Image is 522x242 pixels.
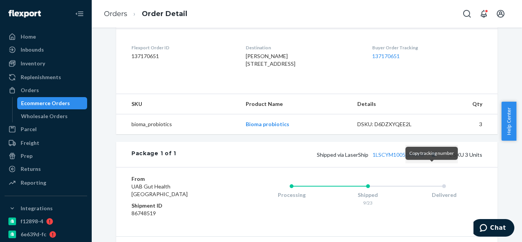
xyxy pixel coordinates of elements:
button: Help Center [501,102,516,141]
div: Freight [21,139,39,147]
div: Orders [21,86,39,94]
dt: Buyer Order Tracking [372,44,482,51]
div: Reporting [21,179,46,187]
a: 6e639d-fc [5,228,87,240]
td: 3 [435,114,498,135]
div: Inbounds [21,46,44,54]
div: Parcel [21,125,37,133]
span: [PERSON_NAME] [STREET_ADDRESS] [246,53,295,67]
div: Returns [21,165,41,173]
a: Home [5,31,87,43]
th: Details [351,94,435,114]
a: Bioma probiotics [246,121,289,127]
button: Open Search Box [459,6,475,21]
div: Ecommerce Orders [21,99,70,107]
a: Freight [5,137,87,149]
a: Replenishments [5,71,87,83]
dt: Flexport Order ID [131,44,233,51]
button: Open account menu [493,6,508,21]
div: Shipped [330,191,406,199]
a: Orders [104,10,127,18]
a: f12898-4 [5,215,87,227]
div: Inventory [21,60,45,67]
dt: From [131,175,223,183]
ol: breadcrumbs [98,3,193,25]
dd: 137170651 [131,52,233,60]
div: DSKU: D6DZXYQEE2L [357,120,429,128]
dt: Shipment ID [131,202,223,210]
div: f12898-4 [21,218,43,225]
a: 1LSCYM1005GMUHP [373,151,425,158]
dt: Destination [246,44,360,51]
span: Shipped via LaserShip [317,151,438,158]
span: Copy tracking number [409,150,454,156]
th: Qty [435,94,498,114]
button: Open notifications [476,6,491,21]
div: 6e639d-fc [21,231,46,238]
div: Package 1 of 1 [131,149,176,159]
a: Ecommerce Orders [17,97,88,109]
div: Replenishments [21,73,61,81]
a: Returns [5,163,87,175]
dd: 86748519 [131,210,223,217]
a: Wholesale Orders [17,110,88,122]
div: Delivered [406,191,482,199]
a: Order Detail [142,10,187,18]
div: Integrations [21,205,53,212]
div: 9/23 [330,200,406,206]
div: Home [21,33,36,41]
iframe: Opens a widget where you can chat to one of our agents [473,219,514,238]
div: Wholesale Orders [21,112,68,120]
img: Flexport logo [8,10,41,18]
div: Processing [253,191,330,199]
div: 1 SKU 3 Units [176,149,482,159]
th: SKU [116,94,240,114]
a: Reporting [5,177,87,189]
td: bioma_probiotics [116,114,240,135]
a: Parcel [5,123,87,135]
th: Product Name [240,94,351,114]
a: Prep [5,150,87,162]
a: 137170651 [372,53,400,59]
a: Orders [5,84,87,96]
span: UAB Gut Health [GEOGRAPHIC_DATA] [131,183,188,197]
div: Prep [21,152,32,160]
button: Integrations [5,202,87,214]
button: Close Navigation [72,6,87,21]
a: Inventory [5,57,87,70]
a: Inbounds [5,44,87,56]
